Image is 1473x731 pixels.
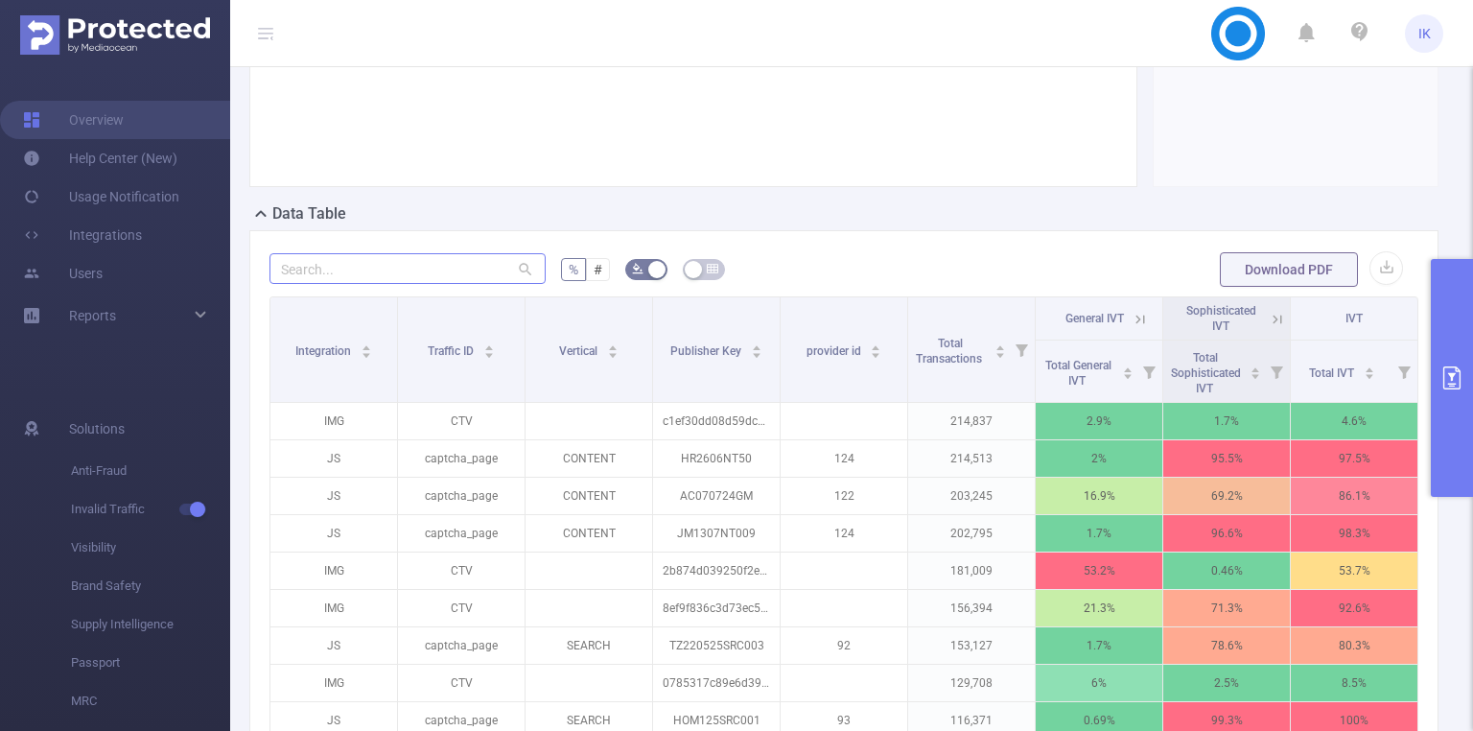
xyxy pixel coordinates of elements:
[1291,478,1417,514] p: 86.1%
[71,605,230,644] span: Supply Intelligence
[670,344,744,358] span: Publisher Key
[398,553,525,589] p: CTV
[398,478,525,514] p: captcha_page
[653,478,780,514] p: AC070724GM
[1364,365,1375,376] div: Sort
[361,350,371,356] i: icon: caret-down
[23,254,103,293] a: Users
[1186,304,1256,333] span: Sophisticated IVT
[994,342,1006,354] div: Sort
[632,263,643,274] i: icon: bg-colors
[1163,665,1290,701] p: 2.5%
[908,590,1035,626] p: 156,394
[916,337,985,365] span: Total Transactions
[1250,365,1261,376] div: Sort
[870,342,881,354] div: Sort
[483,342,495,354] div: Sort
[781,515,907,552] p: 124
[428,344,477,358] span: Traffic ID
[1291,440,1417,477] p: 97.5%
[908,553,1035,589] p: 181,009
[807,344,864,358] span: provider id
[1036,627,1162,664] p: 1.7%
[270,553,397,589] p: IMG
[398,403,525,439] p: CTV
[653,590,780,626] p: 8ef9f836c3d73ec50392cbe102170ea7
[1163,553,1290,589] p: 0.46%
[23,139,177,177] a: Help Center (New)
[871,342,881,348] i: icon: caret-up
[1163,515,1290,552] p: 96.6%
[653,515,780,552] p: JM1307NT009
[23,177,179,216] a: Usage Notification
[1045,359,1111,388] span: Total General IVT
[1065,312,1124,325] span: General IVT
[1123,365,1134,370] i: icon: caret-up
[1291,665,1417,701] p: 8.5%
[1163,403,1290,439] p: 1.7%
[1291,627,1417,664] p: 80.3%
[607,342,619,354] div: Sort
[1036,590,1162,626] p: 21.3%
[71,644,230,682] span: Passport
[269,253,546,284] input: Search...
[908,478,1035,514] p: 203,245
[526,478,652,514] p: CONTENT
[69,410,125,448] span: Solutions
[1391,341,1417,402] i: Filter menu
[270,515,397,552] p: JS
[398,627,525,664] p: captcha_page
[1171,351,1241,395] span: Total Sophisticated IVT
[295,344,354,358] span: Integration
[71,452,230,490] span: Anti-Fraud
[751,342,762,354] div: Sort
[1220,252,1358,287] button: Download PDF
[1291,553,1417,589] p: 53.7%
[908,627,1035,664] p: 153,127
[71,490,230,529] span: Invalid Traffic
[1036,665,1162,701] p: 6%
[1364,365,1374,370] i: icon: caret-up
[1036,478,1162,514] p: 16.9%
[272,202,346,225] h2: Data Table
[526,627,652,664] p: SEARCH
[23,101,124,139] a: Overview
[270,665,397,701] p: IMG
[751,350,761,356] i: icon: caret-down
[781,478,907,514] p: 122
[398,440,525,477] p: captcha_page
[908,515,1035,552] p: 202,795
[270,478,397,514] p: JS
[594,262,602,277] span: #
[270,627,397,664] p: JS
[1036,440,1162,477] p: 2%
[1291,590,1417,626] p: 92.6%
[653,627,780,664] p: TZ220525SRC003
[871,350,881,356] i: icon: caret-down
[483,350,494,356] i: icon: caret-down
[707,263,718,274] i: icon: table
[398,590,525,626] p: CTV
[1364,371,1374,377] i: icon: caret-down
[1309,366,1357,380] span: Total IVT
[1163,590,1290,626] p: 71.3%
[69,296,116,335] a: Reports
[653,665,780,701] p: 0785317c89e6d394a297e06f53896a36
[607,342,618,348] i: icon: caret-up
[71,529,230,567] span: Visibility
[908,440,1035,477] p: 214,513
[361,342,372,354] div: Sort
[751,342,761,348] i: icon: caret-up
[1135,341,1162,402] i: Filter menu
[1291,403,1417,439] p: 4.6%
[526,515,652,552] p: CONTENT
[781,627,907,664] p: 92
[908,665,1035,701] p: 129,708
[526,440,652,477] p: CONTENT
[1345,312,1363,325] span: IVT
[569,262,578,277] span: %
[71,682,230,720] span: MRC
[908,403,1035,439] p: 214,837
[1251,371,1261,377] i: icon: caret-down
[1163,627,1290,664] p: 78.6%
